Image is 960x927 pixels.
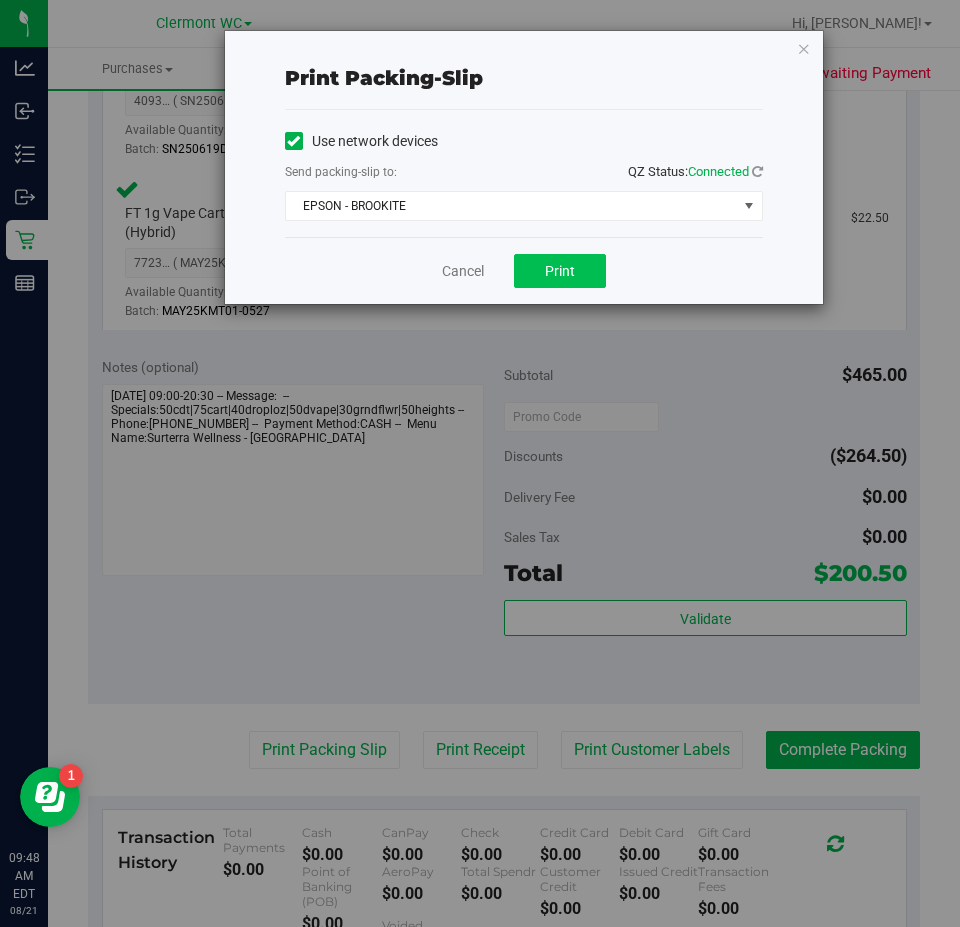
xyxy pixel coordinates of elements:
label: Send packing-slip to: [285,163,397,181]
iframe: Resource center [20,767,80,827]
span: QZ Status: [628,164,763,179]
button: Print [514,254,606,288]
a: Cancel [442,261,484,282]
span: Print packing-slip [285,66,483,90]
span: Connected [688,164,749,179]
span: select [736,192,761,220]
span: EPSON - BROOKITE [286,192,737,220]
span: Print [545,263,575,279]
iframe: Resource center unread badge [59,764,83,788]
label: Use network devices [285,131,438,152]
